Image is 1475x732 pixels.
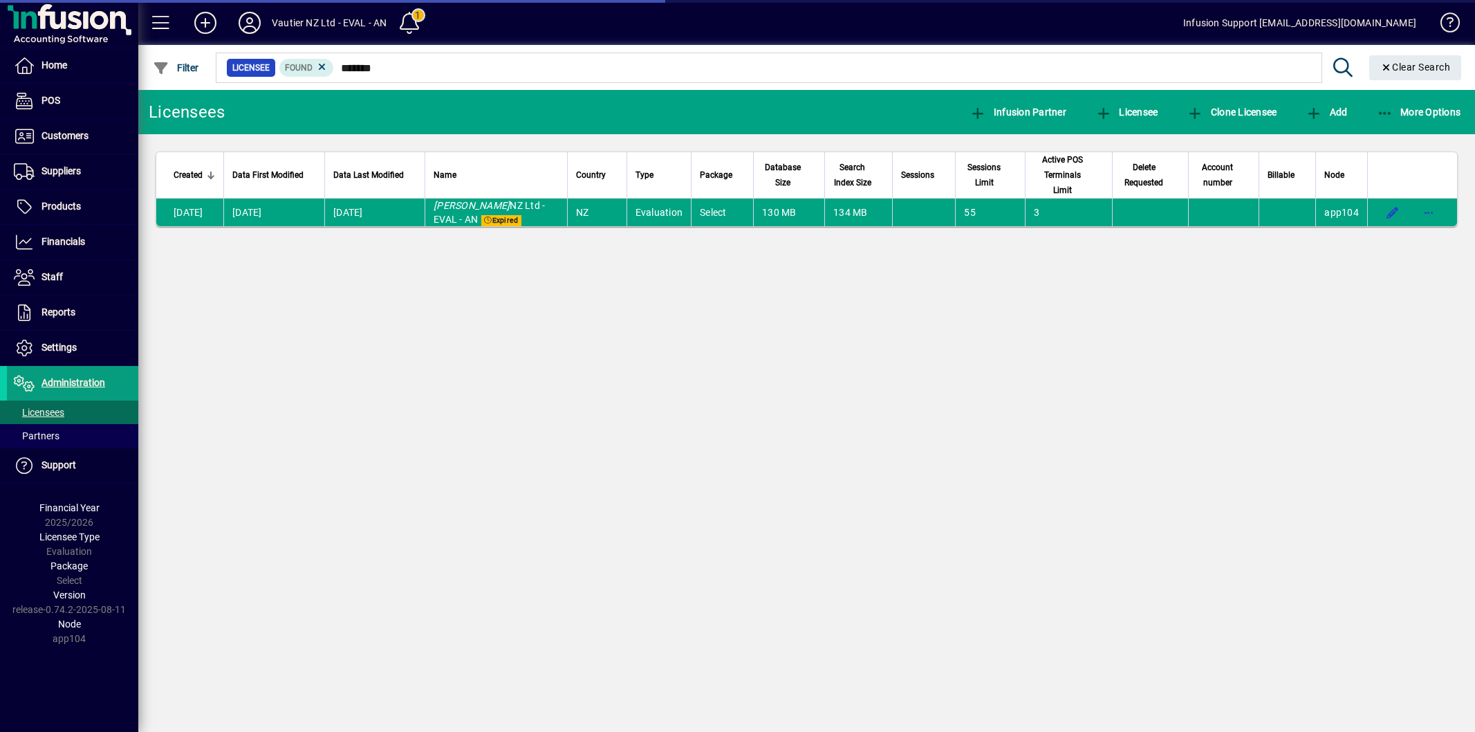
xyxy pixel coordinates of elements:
[7,331,138,365] a: Settings
[567,199,627,226] td: NZ
[7,84,138,118] a: POS
[1121,160,1180,190] div: Delete Requested
[434,200,510,211] em: [PERSON_NAME]
[1025,199,1111,226] td: 3
[1430,3,1458,48] a: Knowledge Base
[481,215,521,226] span: Expired
[7,401,138,424] a: Licensees
[576,167,606,183] span: Country
[1302,100,1351,125] button: Add
[1418,201,1440,223] button: More options
[1268,167,1295,183] span: Billable
[7,225,138,259] a: Financials
[183,10,228,35] button: Add
[833,160,871,190] span: Search Index Size
[7,190,138,224] a: Products
[53,589,86,601] span: Version
[970,107,1066,118] span: Infusion Partner
[576,167,618,183] div: Country
[156,199,223,226] td: [DATE]
[833,160,884,190] div: Search Index Size
[434,167,559,183] div: Name
[41,271,63,282] span: Staff
[1373,100,1465,125] button: More Options
[41,201,81,212] span: Products
[324,199,425,226] td: [DATE]
[41,236,85,247] span: Financials
[1377,107,1461,118] span: More Options
[41,459,76,470] span: Support
[1197,160,1250,190] div: Account number
[1092,100,1162,125] button: Licensee
[434,167,456,183] span: Name
[1034,152,1091,198] span: Active POS Terminals Limit
[636,167,653,183] span: Type
[1197,160,1238,190] span: Account number
[7,424,138,448] a: Partners
[174,167,203,183] span: Created
[7,154,138,189] a: Suppliers
[41,60,67,71] span: Home
[1268,167,1307,183] div: Billable
[7,295,138,330] a: Reports
[279,59,334,77] mat-chip: Found Status: Found
[753,199,824,226] td: 130 MB
[333,167,404,183] span: Data Last Modified
[1380,62,1451,73] span: Clear Search
[434,200,545,225] span: NZ Ltd - EVAL - AN
[762,160,816,190] div: Database Size
[1183,100,1280,125] button: Clone Licensee
[41,165,81,176] span: Suppliers
[7,119,138,154] a: Customers
[1095,107,1158,118] span: Licensee
[627,199,692,226] td: Evaluation
[50,560,88,571] span: Package
[39,531,100,542] span: Licensee Type
[232,167,304,183] span: Data First Modified
[228,10,272,35] button: Profile
[636,167,683,183] div: Type
[700,167,745,183] div: Package
[824,199,892,226] td: 134 MB
[232,167,316,183] div: Data First Modified
[1382,201,1404,223] button: Edit
[153,62,199,73] span: Filter
[149,101,225,123] div: Licensees
[7,260,138,295] a: Staff
[41,306,75,318] span: Reports
[223,199,324,226] td: [DATE]
[285,63,313,73] span: Found
[1324,207,1359,218] span: app104.prod.infusionbusinesssoftware.com
[7,448,138,483] a: Support
[149,55,203,80] button: Filter
[1121,160,1168,190] span: Delete Requested
[964,160,1017,190] div: Sessions Limit
[966,100,1070,125] button: Infusion Partner
[174,167,215,183] div: Created
[1034,152,1103,198] div: Active POS Terminals Limit
[7,48,138,83] a: Home
[39,502,100,513] span: Financial Year
[1187,107,1277,118] span: Clone Licensee
[14,430,59,441] span: Partners
[964,160,1004,190] span: Sessions Limit
[1306,107,1347,118] span: Add
[901,167,947,183] div: Sessions
[58,619,81,630] span: Node
[700,167,732,183] span: Package
[41,342,77,353] span: Settings
[1369,55,1462,80] button: Clear
[1183,12,1416,34] div: Infusion Support [EMAIL_ADDRESS][DOMAIN_NAME]
[41,95,60,106] span: POS
[41,130,89,141] span: Customers
[272,12,387,34] div: Vautier NZ Ltd - EVAL - AN
[691,199,753,226] td: Select
[1324,167,1344,183] span: Node
[955,199,1025,226] td: 55
[41,377,105,388] span: Administration
[14,407,64,418] span: Licensees
[901,167,934,183] span: Sessions
[232,61,270,75] span: Licensee
[1324,167,1359,183] div: Node
[333,167,416,183] div: Data Last Modified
